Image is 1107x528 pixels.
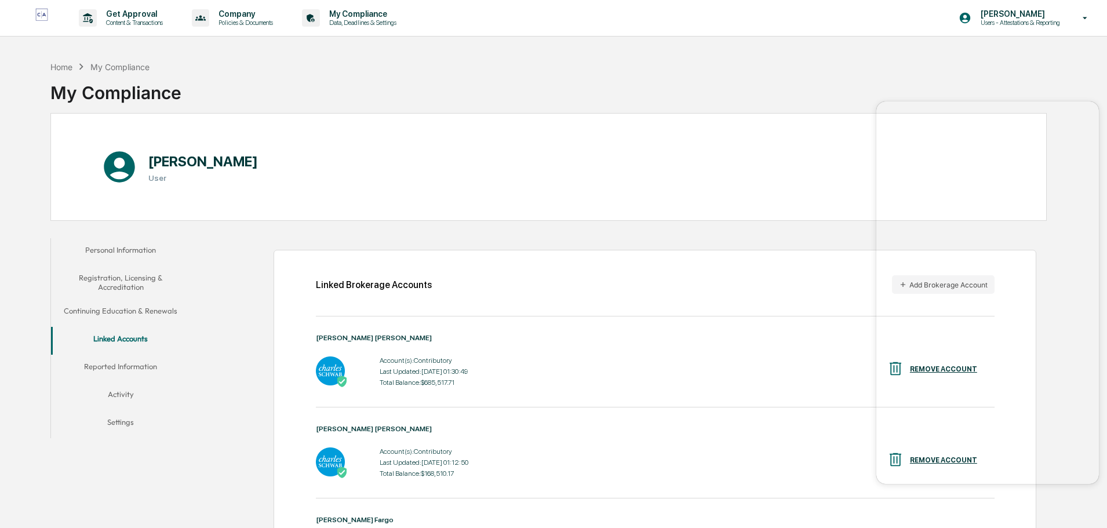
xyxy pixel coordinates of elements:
h1: [PERSON_NAME] [148,153,258,170]
button: Personal Information [51,238,190,266]
img: Active [336,467,348,478]
img: logo [28,8,56,27]
div: Total Balance: $168,510.17 [380,469,468,478]
p: Data, Deadlines & Settings [320,19,402,27]
img: Charles Schwab - Active [316,356,345,385]
p: Policies & Documents [209,19,279,27]
div: [PERSON_NAME] [PERSON_NAME] [316,425,995,433]
div: Last Updated: [DATE] 01:30:49 [380,367,468,376]
h3: User [148,173,258,183]
div: Account(s): Contributory [380,356,468,365]
img: Active [336,376,348,387]
div: [PERSON_NAME] [PERSON_NAME] [316,334,995,342]
p: Company [209,9,279,19]
div: My Compliance [50,73,181,103]
div: My Compliance [90,62,150,72]
img: Charles Schwab - Active [316,447,345,476]
button: Continuing Education & Renewals [51,299,190,327]
p: [PERSON_NAME] [971,9,1066,19]
button: Activity [51,383,190,410]
div: [PERSON_NAME] Fargo [316,516,995,524]
p: Users - Attestations & Reporting [971,19,1066,27]
p: My Compliance [320,9,402,19]
div: Home [50,62,72,72]
iframe: Customer support window [876,101,1099,484]
div: secondary tabs example [51,238,190,438]
div: Linked Brokerage Accounts [316,279,432,290]
div: Account(s): Contributory [380,447,468,456]
iframe: Open customer support [1070,490,1101,521]
p: Content & Transactions [97,19,169,27]
p: Get Approval [97,9,169,19]
button: Settings [51,410,190,438]
button: Linked Accounts [51,327,190,355]
button: Reported Information [51,355,190,383]
button: Registration, Licensing & Accreditation [51,266,190,299]
div: Total Balance: $685,517.71 [380,378,468,387]
div: Last Updated: [DATE] 01:12:50 [380,458,468,467]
